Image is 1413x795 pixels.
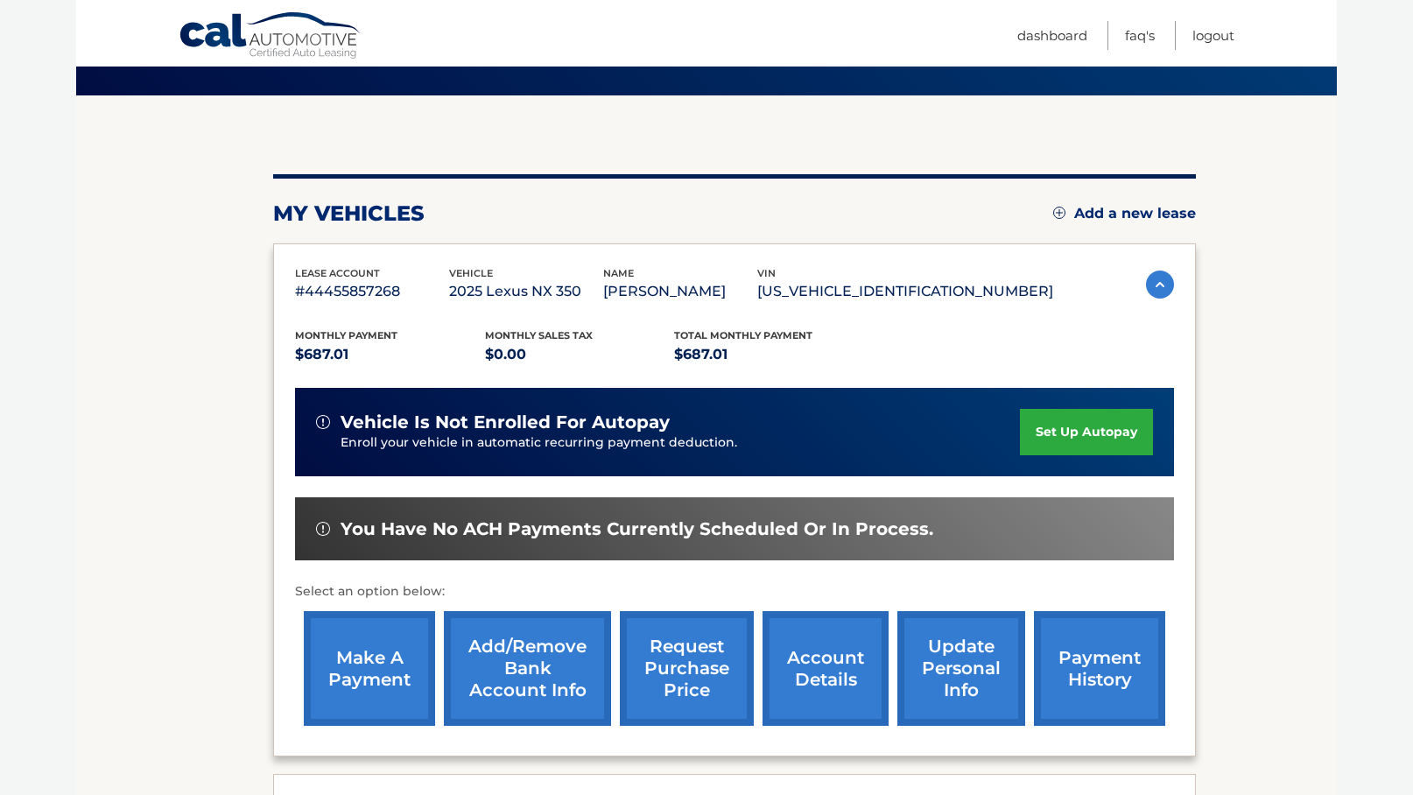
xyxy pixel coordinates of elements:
[341,433,1020,453] p: Enroll your vehicle in automatic recurring payment deduction.
[603,279,757,304] p: [PERSON_NAME]
[316,415,330,429] img: alert-white.svg
[449,267,493,279] span: vehicle
[295,581,1174,602] p: Select an option below:
[295,329,397,341] span: Monthly Payment
[757,267,776,279] span: vin
[273,201,425,227] h2: my vehicles
[449,279,603,304] p: 2025 Lexus NX 350
[341,518,933,540] span: You have no ACH payments currently scheduled or in process.
[674,342,864,367] p: $687.01
[1125,21,1155,50] a: FAQ's
[763,611,889,726] a: account details
[674,329,812,341] span: Total Monthly Payment
[444,611,611,726] a: Add/Remove bank account info
[485,342,675,367] p: $0.00
[316,522,330,536] img: alert-white.svg
[1192,21,1234,50] a: Logout
[897,611,1025,726] a: update personal info
[1020,409,1153,455] a: set up autopay
[1017,21,1087,50] a: Dashboard
[485,329,593,341] span: Monthly sales Tax
[295,279,449,304] p: #44455857268
[1034,611,1165,726] a: payment history
[1146,271,1174,299] img: accordion-active.svg
[304,611,435,726] a: make a payment
[620,611,754,726] a: request purchase price
[1053,207,1065,219] img: add.svg
[1053,205,1196,222] a: Add a new lease
[341,412,670,433] span: vehicle is not enrolled for autopay
[603,267,634,279] span: name
[179,11,362,62] a: Cal Automotive
[757,279,1053,304] p: [US_VEHICLE_IDENTIFICATION_NUMBER]
[295,342,485,367] p: $687.01
[295,267,380,279] span: lease account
